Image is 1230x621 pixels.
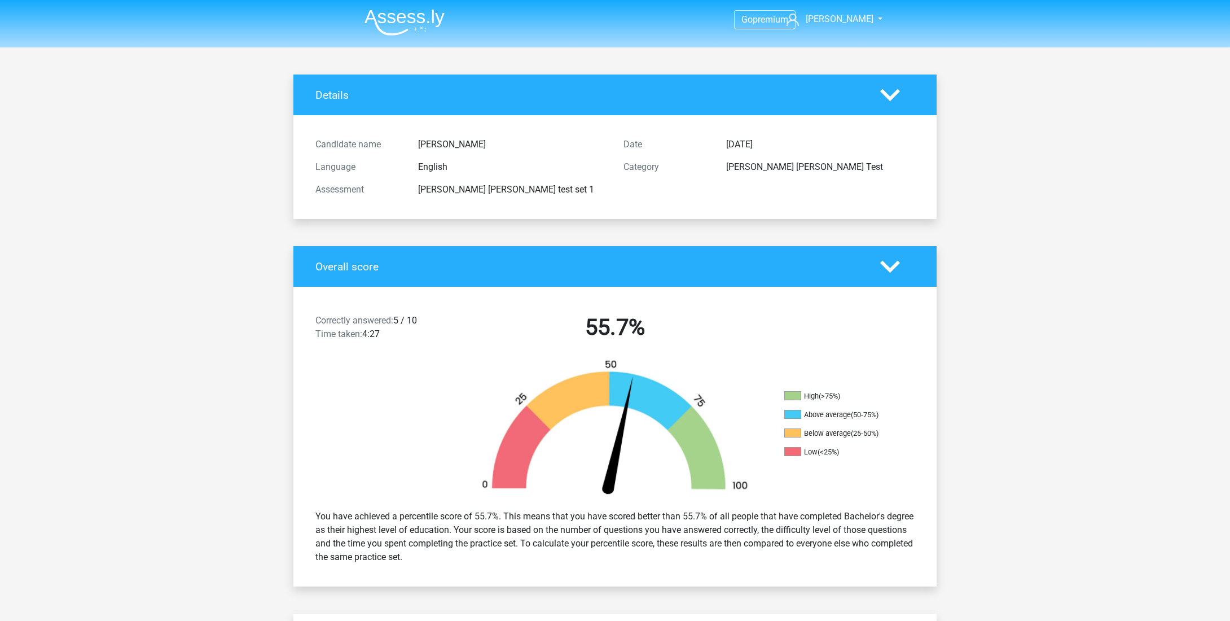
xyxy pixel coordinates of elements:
div: Candidate name [307,138,410,151]
li: High [784,391,897,401]
a: Gopremium [735,12,795,27]
h2: 55.7% [469,314,761,341]
div: Category [615,160,718,174]
a: [PERSON_NAME] [782,12,875,26]
div: (50-75%) [851,410,878,419]
div: [PERSON_NAME] [PERSON_NAME] Test [718,160,923,174]
li: Low [784,447,897,457]
span: Go [741,14,753,25]
div: 5 / 10 4:27 [307,314,461,346]
span: Correctly answered: [315,315,393,326]
div: [PERSON_NAME] [410,138,615,151]
div: Assessment [307,183,410,196]
div: [DATE] [718,138,923,151]
div: English [410,160,615,174]
div: (<25%) [818,448,839,456]
div: Date [615,138,718,151]
div: (25-50%) [851,429,878,438]
h4: Overall score [315,260,863,273]
h4: Details [315,89,863,102]
li: Above average [784,410,897,420]
span: [PERSON_NAME] [806,14,873,24]
img: 56.010cbdbea2f7.png [463,359,767,501]
span: Time taken: [315,329,362,339]
span: premium [753,14,788,25]
img: Assessly [364,9,445,36]
div: [PERSON_NAME] [PERSON_NAME] test set 1 [410,183,615,196]
div: You have achieved a percentile score of 55.7%. This means that you have scored better than 55.7% ... [307,505,923,568]
div: Language [307,160,410,174]
li: Below average [784,428,897,439]
div: (>75%) [819,392,840,400]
